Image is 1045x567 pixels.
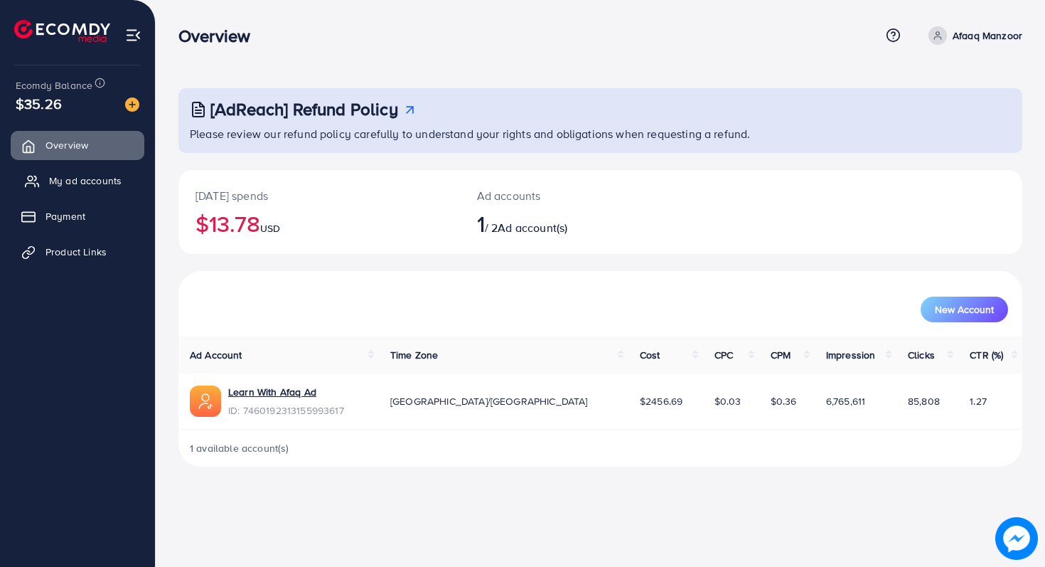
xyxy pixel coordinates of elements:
[935,304,994,314] span: New Account
[477,207,485,240] span: 1
[390,394,588,408] span: [GEOGRAPHIC_DATA]/[GEOGRAPHIC_DATA]
[125,97,139,112] img: image
[45,138,88,152] span: Overview
[190,125,1014,142] p: Please review our refund policy carefully to understand your rights and obligations when requesti...
[45,245,107,259] span: Product Links
[771,348,791,362] span: CPM
[16,78,92,92] span: Ecomdy Balance
[11,202,144,230] a: Payment
[477,187,654,204] p: Ad accounts
[210,99,398,120] h3: [AdReach] Refund Policy
[11,166,144,195] a: My ad accounts
[714,394,741,408] span: $0.03
[970,394,987,408] span: 1.27
[908,348,935,362] span: Clicks
[16,93,62,114] span: $35.26
[908,394,940,408] span: 85,808
[11,238,144,266] a: Product Links
[921,297,1008,322] button: New Account
[498,220,567,235] span: Ad account(s)
[228,385,316,399] a: Learn With Afaq Ad
[195,187,443,204] p: [DATE] spends
[640,348,660,362] span: Cost
[49,174,122,188] span: My ad accounts
[260,221,280,235] span: USD
[390,348,438,362] span: Time Zone
[714,348,733,362] span: CPC
[640,394,682,408] span: $2456.69
[14,20,110,42] img: logo
[826,394,865,408] span: 6,765,611
[771,394,797,408] span: $0.36
[125,27,141,43] img: menu
[970,348,1003,362] span: CTR (%)
[195,210,443,237] h2: $13.78
[923,26,1022,45] a: Afaaq Manzoor
[996,518,1036,558] img: image
[228,403,344,418] span: ID: 7460192313155993617
[178,26,262,46] h3: Overview
[953,27,1022,44] p: Afaaq Manzoor
[190,348,242,362] span: Ad Account
[11,131,144,159] a: Overview
[190,441,289,455] span: 1 available account(s)
[190,386,221,417] img: ic-ads-acc.e4c84228.svg
[45,209,85,223] span: Payment
[826,348,876,362] span: Impression
[477,210,654,237] h2: / 2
